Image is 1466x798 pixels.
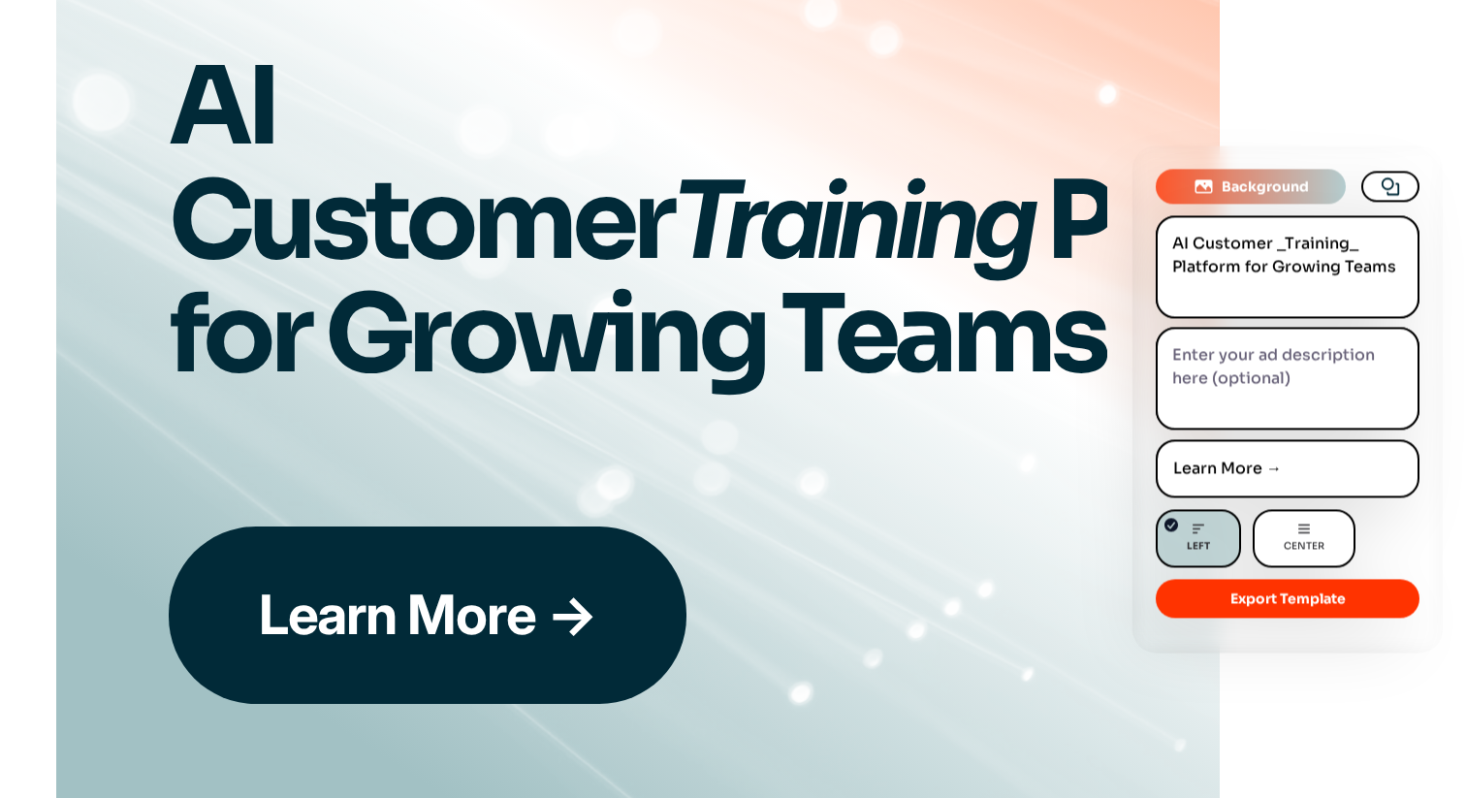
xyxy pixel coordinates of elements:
span: Left [1187,536,1210,556]
span: Background [1222,176,1309,196]
textarea: AI Customer Training Platform for Growing Teams [1156,215,1419,318]
span: Learn More → [259,582,596,648]
iframe: Chat Widget [1369,705,1466,798]
input: Enter your CTA text here... [1156,439,1419,497]
em: Training [671,153,1033,284]
span: Center [1284,536,1324,556]
button: Learn More → [169,527,686,704]
button: Export Template [1156,579,1419,618]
